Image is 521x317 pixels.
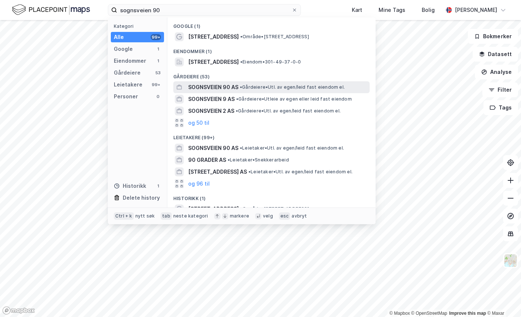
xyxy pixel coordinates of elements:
[188,205,239,213] span: [STREET_ADDRESS]
[114,80,142,89] div: Leietakere
[167,68,376,81] div: Gårdeiere (53)
[411,311,447,316] a: OpenStreetMap
[173,213,208,219] div: neste kategori
[188,179,210,188] button: og 96 til
[167,43,376,56] div: Eiendommer (1)
[422,6,435,14] div: Bolig
[230,213,249,219] div: markere
[449,311,486,316] a: Improve this map
[484,281,521,317] iframe: Chat Widget
[468,29,518,44] button: Bokmerker
[483,100,518,115] button: Tags
[279,212,290,220] div: esc
[240,145,344,151] span: Leietaker • Utl. av egen/leid fast eiendom el.
[475,65,518,79] button: Analyse
[12,3,90,16] img: logo.f888ab2527a4732fd821a326f86c7f29.svg
[240,59,301,65] span: Eiendom • 301-49-37-0-0
[389,311,410,316] a: Mapbox
[2,306,35,315] a: Mapbox homepage
[504,254,518,268] img: Z
[240,206,309,212] span: Område • [STREET_ADDRESS]
[114,33,124,42] div: Alle
[240,145,242,151] span: •
[188,144,238,153] span: SOGNSVEIEN 90 AS
[240,84,345,90] span: Gårdeiere • Utl. av egen/leid fast eiendom el.
[167,17,376,31] div: Google (1)
[240,34,309,40] span: Område • [STREET_ADDRESS]
[236,96,238,102] span: •
[484,281,521,317] div: Kontrollprogram for chat
[228,157,289,163] span: Leietaker • Snekkerarbeid
[135,213,155,219] div: nytt søk
[167,129,376,142] div: Leietakere (99+)
[188,167,247,176] span: [STREET_ADDRESS] AS
[473,47,518,62] button: Datasett
[379,6,405,14] div: Mine Tags
[161,212,172,220] div: tab
[188,118,209,127] button: og 50 til
[167,190,376,203] div: Historikk (1)
[123,193,160,202] div: Delete history
[155,58,161,64] div: 1
[114,23,164,29] div: Kategori
[188,156,226,164] span: 90 GRADER AS
[114,56,146,65] div: Eiendommer
[114,182,146,190] div: Historikk
[240,206,242,212] span: •
[155,46,161,52] div: 1
[188,95,235,104] span: SOGNSVEIEN 9 AS
[240,59,242,65] span: •
[151,34,161,40] div: 99+
[236,108,238,114] span: •
[188,58,239,66] span: [STREET_ADDRESS]
[151,82,161,88] div: 99+
[114,68,141,77] div: Gårdeiere
[188,83,238,92] span: SOGNSVEIEN 90 AS
[236,108,341,114] span: Gårdeiere • Utl. av egen/leid fast eiendom el.
[455,6,497,14] div: [PERSON_NAME]
[236,96,352,102] span: Gårdeiere • Utleie av egen eller leid fast eiendom
[114,212,134,220] div: Ctrl + k
[155,183,161,189] div: 1
[352,6,362,14] div: Kart
[114,45,133,53] div: Google
[188,32,239,41] span: [STREET_ADDRESS]
[248,169,251,174] span: •
[240,84,242,90] span: •
[248,169,353,175] span: Leietaker • Utl. av egen/leid fast eiendom el.
[240,34,242,39] span: •
[292,213,307,219] div: avbryt
[482,82,518,97] button: Filter
[155,94,161,99] div: 0
[114,92,138,101] div: Personer
[117,4,292,16] input: Søk på adresse, matrikkel, gårdeiere, leietakere eller personer
[228,157,230,163] span: •
[263,213,273,219] div: velg
[188,107,234,115] span: SOGNSVEIEN 2 AS
[155,70,161,76] div: 53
